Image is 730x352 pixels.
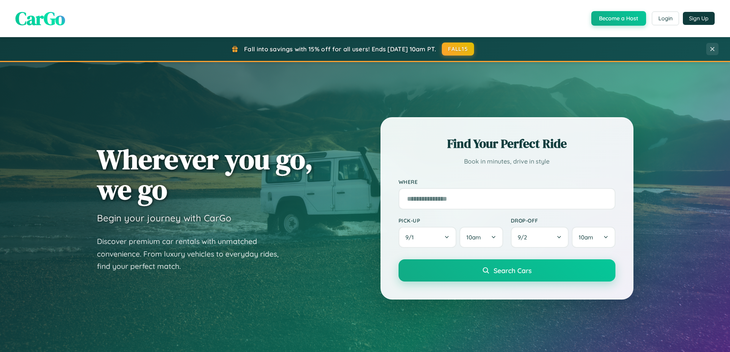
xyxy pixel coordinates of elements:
[399,135,615,152] h2: Find Your Perfect Ride
[405,234,418,241] span: 9 / 1
[97,235,289,273] p: Discover premium car rentals with unmatched convenience. From luxury vehicles to everyday rides, ...
[511,217,615,224] label: Drop-off
[399,259,615,282] button: Search Cars
[511,227,569,248] button: 9/2
[97,212,231,224] h3: Begin your journey with CarGo
[683,12,715,25] button: Sign Up
[15,6,65,31] span: CarGo
[572,227,615,248] button: 10am
[399,156,615,167] p: Book in minutes, drive in style
[97,144,313,205] h1: Wherever you go, we go
[459,227,503,248] button: 10am
[399,178,615,185] label: Where
[591,11,646,26] button: Become a Host
[399,217,503,224] label: Pick-up
[518,234,531,241] span: 9 / 2
[399,227,457,248] button: 9/1
[466,234,481,241] span: 10am
[494,266,532,275] span: Search Cars
[244,45,436,53] span: Fall into savings with 15% off for all users! Ends [DATE] 10am PT.
[442,43,474,56] button: FALL15
[579,234,593,241] span: 10am
[652,11,679,25] button: Login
